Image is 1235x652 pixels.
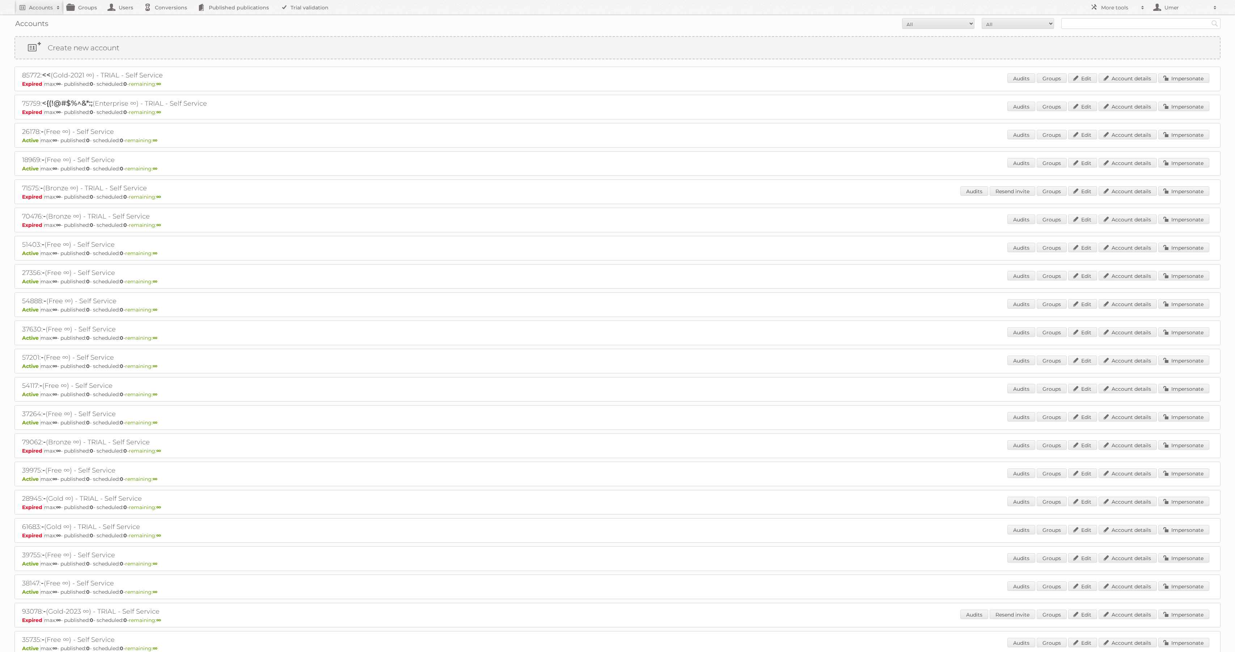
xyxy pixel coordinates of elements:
a: Account details [1099,581,1157,591]
strong: ∞ [52,560,57,567]
a: Audits [1007,553,1035,563]
strong: 0 [86,250,90,257]
strong: 0 [86,363,90,369]
span: - [43,437,46,446]
h2: 61683: (Gold ∞) - TRIAL - Self Service [22,522,275,532]
span: - [42,268,45,277]
strong: 0 [86,165,90,172]
strong: ∞ [52,137,57,144]
strong: 0 [86,306,90,313]
strong: 0 [86,419,90,426]
strong: ∞ [153,476,157,482]
span: <{(!@#$%^&*:; [42,99,93,107]
a: Groups [1037,271,1067,280]
span: Active [22,589,41,595]
p: max: - published: - scheduled: - [22,504,1213,511]
p: max: - published: - scheduled: - [22,476,1213,482]
strong: 0 [90,448,93,454]
strong: ∞ [153,363,157,369]
a: Impersonate [1158,73,1209,83]
strong: ∞ [52,476,57,482]
a: Account details [1099,497,1157,506]
a: Groups [1037,356,1067,365]
span: remaining: [125,335,157,341]
a: Groups [1037,497,1067,506]
a: Groups [1037,215,1067,224]
h2: 18969: (Free ∞) - Self Service [22,155,275,165]
a: Audits [1007,525,1035,534]
a: Groups [1037,412,1067,422]
a: Edit [1068,610,1097,619]
a: Audits [1007,243,1035,252]
span: remaining: [125,476,157,482]
strong: ∞ [153,589,157,595]
strong: 0 [120,419,123,426]
strong: 0 [90,222,93,228]
a: Account details [1099,525,1157,534]
a: Audits [960,186,988,196]
strong: ∞ [153,419,157,426]
strong: ∞ [52,250,57,257]
a: Impersonate [1158,525,1209,534]
span: remaining: [125,165,157,172]
a: Edit [1068,327,1097,337]
h2: 39975: (Free ∞) - Self Service [22,466,275,475]
a: Groups [1037,102,1067,111]
strong: ∞ [156,222,161,228]
a: Audits [1007,215,1035,224]
span: - [43,607,46,615]
strong: ∞ [52,165,57,172]
strong: ∞ [153,165,157,172]
span: remaining: [125,589,157,595]
a: Audits [1007,271,1035,280]
a: Impersonate [1158,327,1209,337]
a: Account details [1099,384,1157,393]
strong: ∞ [52,419,57,426]
h2: 57201: (Free ∞) - Self Service [22,353,275,362]
strong: ∞ [56,81,61,87]
span: Active [22,391,41,398]
a: Edit [1068,440,1097,450]
h2: 51403: (Free ∞) - Self Service [22,240,275,249]
span: Active [22,645,41,652]
strong: ∞ [156,532,161,539]
a: Account details [1099,73,1157,83]
a: Impersonate [1158,384,1209,393]
h2: 27356: (Free ∞) - Self Service [22,268,275,278]
span: remaining: [129,448,161,454]
a: Edit [1068,73,1097,83]
h2: 28945: (Gold ∞) - TRIAL - Self Service [22,494,275,503]
a: Groups [1037,610,1067,619]
strong: 0 [123,448,127,454]
a: Groups [1037,327,1067,337]
a: Edit [1068,469,1097,478]
a: Groups [1037,130,1067,139]
a: Audits [1007,412,1035,422]
strong: 0 [86,278,90,285]
a: Groups [1037,73,1067,83]
h2: 85772: (Gold-2021 ∞) - TRIAL - Self Service [22,71,275,80]
a: Impersonate [1158,553,1209,563]
a: Groups [1037,243,1067,252]
a: Account details [1099,271,1157,280]
a: Groups [1037,440,1067,450]
a: Groups [1037,553,1067,563]
strong: 0 [120,278,123,285]
h2: 35735: (Free ∞) - Self Service [22,635,275,644]
p: max: - published: - scheduled: - [22,194,1213,200]
strong: 0 [123,194,127,200]
p: max: - published: - scheduled: - [22,335,1213,341]
span: - [41,522,44,531]
strong: 0 [120,476,123,482]
strong: 0 [123,109,127,115]
a: Account details [1099,130,1157,139]
strong: ∞ [153,335,157,341]
span: Expired [22,109,44,115]
h2: More tools [1101,4,1137,11]
a: Account details [1099,299,1157,309]
a: Groups [1037,469,1067,478]
a: Audits [1007,356,1035,365]
a: Impersonate [1158,186,1209,196]
span: Expired [22,617,44,623]
a: Audits [1007,497,1035,506]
